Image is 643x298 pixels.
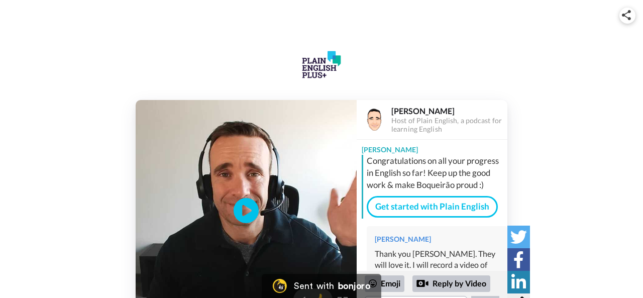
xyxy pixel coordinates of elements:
[391,117,507,134] div: Host of Plain English, a podcast for learning English
[357,140,507,155] div: [PERSON_NAME]
[622,10,631,20] img: ic_share.svg
[301,45,342,85] img: logo
[294,281,334,290] div: Sent with
[391,106,507,116] div: [PERSON_NAME]
[338,281,370,290] div: bonjoro
[412,275,490,292] div: Reply by Video
[367,196,498,217] a: Get started with Plain English
[362,108,386,132] img: Profile Image
[375,234,499,244] div: [PERSON_NAME]
[416,277,428,289] div: Reply by Video
[262,274,381,298] a: Bonjoro LogoSent withbonjoro
[365,275,404,291] div: Emoji
[273,279,287,293] img: Bonjoro Logo
[367,155,505,191] div: Congratulations on all your progress in English so far! Keep up the good work & make Boqueirão pr...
